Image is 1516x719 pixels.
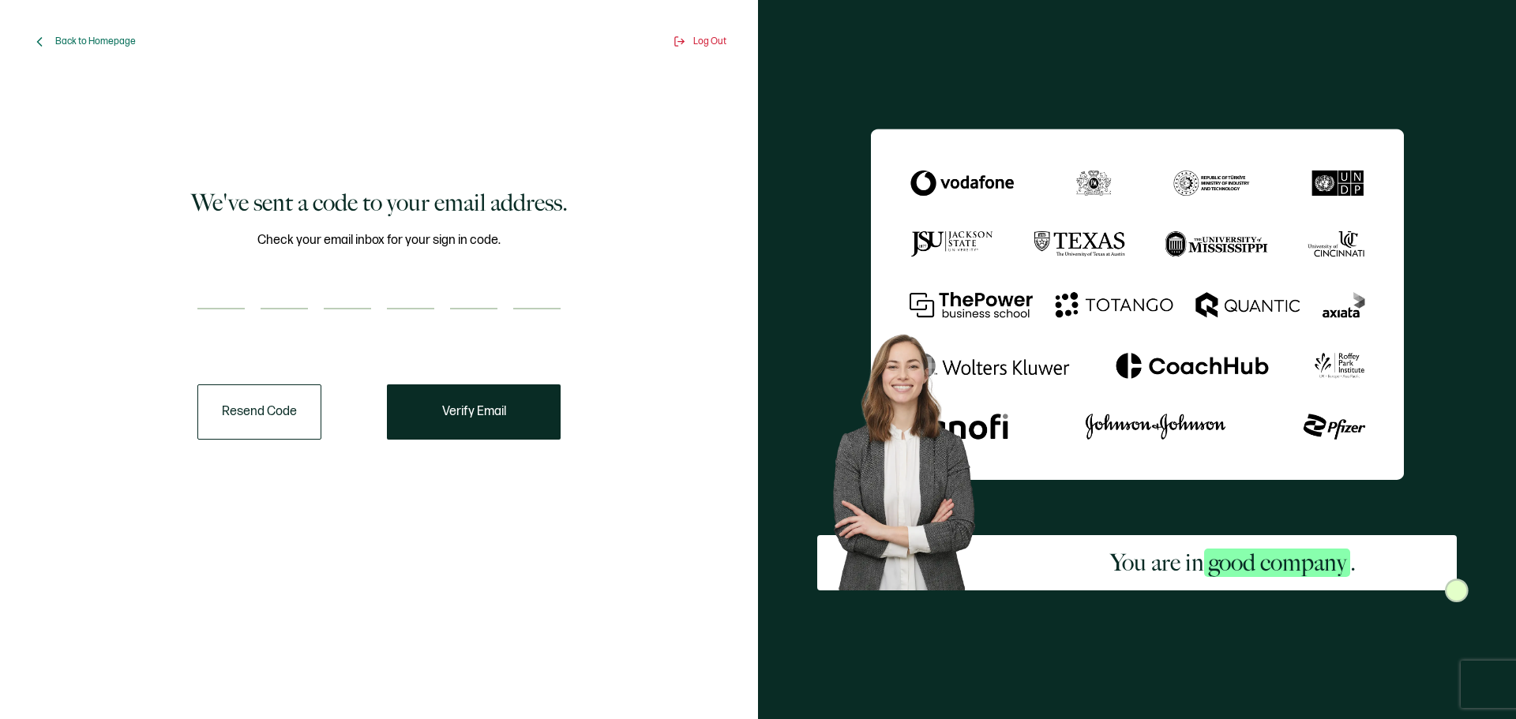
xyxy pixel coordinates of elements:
[871,129,1404,480] img: Sertifier We've sent a code to your email address.
[1204,549,1350,577] span: good company
[1445,579,1469,602] img: Sertifier Signup
[1110,547,1356,579] h2: You are in .
[191,187,568,219] h1: We've sent a code to your email address.
[817,321,1009,590] img: Sertifier Signup - You are in <span class="strong-h">good company</span>. Hero
[55,36,136,47] span: Back to Homepage
[442,406,506,418] span: Verify Email
[197,384,321,440] button: Resend Code
[693,36,726,47] span: Log Out
[257,230,501,250] span: Check your email inbox for your sign in code.
[387,384,561,440] button: Verify Email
